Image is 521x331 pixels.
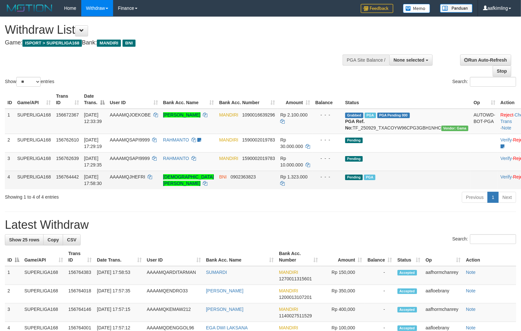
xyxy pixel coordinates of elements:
select: Showentries [16,77,41,87]
td: AUTOWD-BOT-PGA [471,109,498,134]
td: 2 [5,134,15,152]
td: [DATE] 17:58:53 [94,266,144,285]
span: BNI [219,174,227,179]
span: Pending [345,138,363,143]
td: - [365,303,395,322]
label: Show entries [5,77,54,87]
td: 2 [5,285,22,303]
span: AAAAMQJHEFRI [110,174,145,179]
a: Note [466,307,476,312]
td: aafhormchanrey [423,303,463,322]
a: Note [466,288,476,293]
a: Note [466,325,476,330]
a: [PERSON_NAME] [206,307,243,312]
span: CSV [67,237,76,242]
td: SUPERLIGA168 [15,109,54,134]
a: Verify [501,156,512,161]
span: Copy 1590002019783 to clipboard [242,156,275,161]
td: SUPERLIGA168 [22,285,66,303]
img: Feedback.jpg [361,4,393,13]
div: - - - [315,155,340,162]
span: Rp 30.000.000 [280,137,303,149]
td: TF_250929_TXACOYW96CPG3GBH1NHC [343,109,471,134]
span: [DATE] 17:29:35 [84,156,102,167]
span: [DATE] 12:33:39 [84,112,102,124]
th: ID: activate to sort column descending [5,248,22,266]
span: 156762610 [56,137,79,142]
span: Marked by aafsengchandara [365,113,376,118]
span: Copy 1140027511529 to clipboard [279,313,312,318]
td: Rp 350,000 [320,285,365,303]
span: MANDIRI [219,137,238,142]
span: 156764442 [56,174,79,179]
span: MANDIRI [279,325,298,330]
th: Game/API: activate to sort column ascending [15,90,54,109]
a: RAHMANTO [163,156,189,161]
span: 156672367 [56,112,79,117]
a: Reject [501,112,514,117]
span: MANDIRI [279,307,298,312]
td: 156764018 [66,285,94,303]
span: MANDIRI [219,156,238,161]
td: AAAAMQENDRO33 [144,285,203,303]
th: Bank Acc. Name: activate to sort column ascending [203,248,277,266]
img: panduan.png [440,4,473,13]
h1: Latest Withdraw [5,218,516,231]
a: Note [502,125,512,130]
span: Rp 1.323.000 [280,174,307,179]
span: Show 25 rows [9,237,39,242]
span: Vendor URL: https://trx31.1velocity.biz [441,126,469,131]
span: Copy 1590002019783 to clipboard [242,137,275,142]
th: Date Trans.: activate to sort column descending [82,90,107,109]
a: CSV [63,234,81,245]
span: 156762639 [56,156,79,161]
td: 1 [5,266,22,285]
th: User ID: activate to sort column ascending [144,248,203,266]
h4: Game: Bank: [5,40,341,46]
span: Pending [345,156,363,162]
td: 1 [5,109,15,134]
th: Trans ID: activate to sort column ascending [66,248,94,266]
a: EGA DWI LAKSANA [206,325,248,330]
th: User ID: activate to sort column ascending [107,90,161,109]
div: PGA Site Balance / [343,55,389,66]
td: aafhormchanrey [423,266,463,285]
a: Verify [501,137,512,142]
td: 3 [5,303,22,322]
div: - - - [315,174,340,180]
th: Action [463,248,516,266]
td: [DATE] 17:57:35 [94,285,144,303]
span: Marked by aafsoycanthlai [364,175,375,180]
a: Next [498,192,516,203]
td: Rp 400,000 [320,303,365,322]
a: Show 25 rows [5,234,44,245]
label: Search: [452,234,516,244]
span: MANDIRI [219,112,238,117]
h1: Withdraw List [5,23,341,36]
th: Op: activate to sort column ascending [423,248,463,266]
a: [DEMOGRAPHIC_DATA] [PERSON_NAME] [163,174,214,186]
th: Trans ID: activate to sort column ascending [54,90,82,109]
b: PGA Ref. No: [345,119,365,130]
th: Op: activate to sort column ascending [471,90,498,109]
span: MANDIRI [97,40,121,47]
td: SUPERLIGA168 [15,152,54,171]
td: - [365,266,395,285]
th: Game/API: activate to sort column ascending [22,248,66,266]
label: Search: [452,77,516,87]
span: [DATE] 17:58:30 [84,174,102,186]
th: Bank Acc. Name: activate to sort column ascending [161,90,217,109]
span: None selected [394,57,424,63]
span: Grabbed [345,113,363,118]
span: Copy 1270011315601 to clipboard [279,276,312,281]
span: Accepted [397,288,417,294]
span: [DATE] 17:29:19 [84,137,102,149]
div: Showing 1 to 4 of 4 entries [5,191,212,200]
div: - - - [315,112,340,118]
input: Search: [470,77,516,87]
span: AAAAMQJOEKOBE [110,112,151,117]
a: Copy [43,234,63,245]
span: AAAAMQSAPI9999 [110,137,150,142]
span: Copy 0902363823 to clipboard [230,174,256,179]
span: MANDIRI [279,270,298,275]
